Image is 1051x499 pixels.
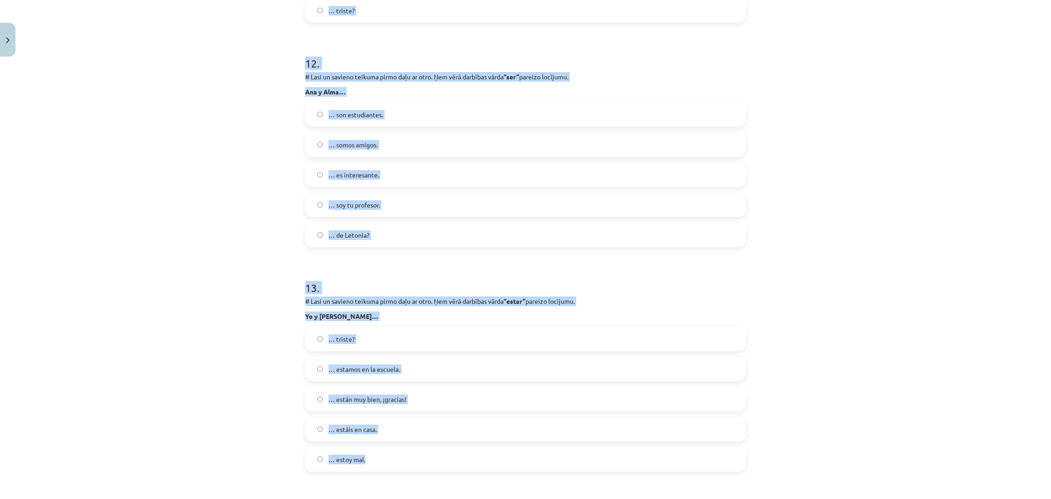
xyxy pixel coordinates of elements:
[328,455,365,464] span: … estoy mal.
[328,110,383,120] span: … son estudiantes.
[317,112,323,118] input: … son estudiantes.
[504,297,525,305] strong: “estar”
[305,312,378,320] b: Yo y [PERSON_NAME]…
[305,296,746,306] p: # Lasi un savieno teikuma pirmo daļu ar otro. Ņem vērā darbības vārda pareizo locījumu.
[328,334,355,344] span: … triste?
[317,457,323,463] input: … estoy mal.
[305,72,746,82] p: # Lasi un savieno teikuma pirmo daļu ar otro. Ņem vērā darbības vārda pareizo locījumu.
[328,6,355,16] span: … triste?
[328,200,380,210] span: … soy tu profesor.
[317,8,323,14] input: … triste?
[317,366,323,372] input: … estamos en la escuela.
[328,140,378,150] span: … somos amigos.
[317,336,323,342] input: … triste?
[317,142,323,148] input: … somos amigos.
[328,364,400,374] span: … estamos en la escuela.
[305,88,345,96] b: Ana y Alma…
[305,265,746,294] h1: 13 .
[328,230,369,240] span: … de Letonia?
[317,396,323,402] input: … están muy bien, ¡gracias!
[328,425,377,434] span: … estáis en casa.
[317,172,323,178] input: … es interesante.
[504,73,519,81] strong: “ser”
[317,232,323,238] input: … de Letonia?
[305,41,746,69] h1: 12 .
[317,426,323,432] input: … estáis en casa.
[317,202,323,208] input: … soy tu profesor.
[328,170,379,180] span: … es interesante.
[328,395,406,404] span: … están muy bien, ¡gracias!
[6,37,10,43] img: icon-close-lesson-0947bae3869378f0d4975bcd49f059093ad1ed9edebbc8119c70593378902aed.svg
